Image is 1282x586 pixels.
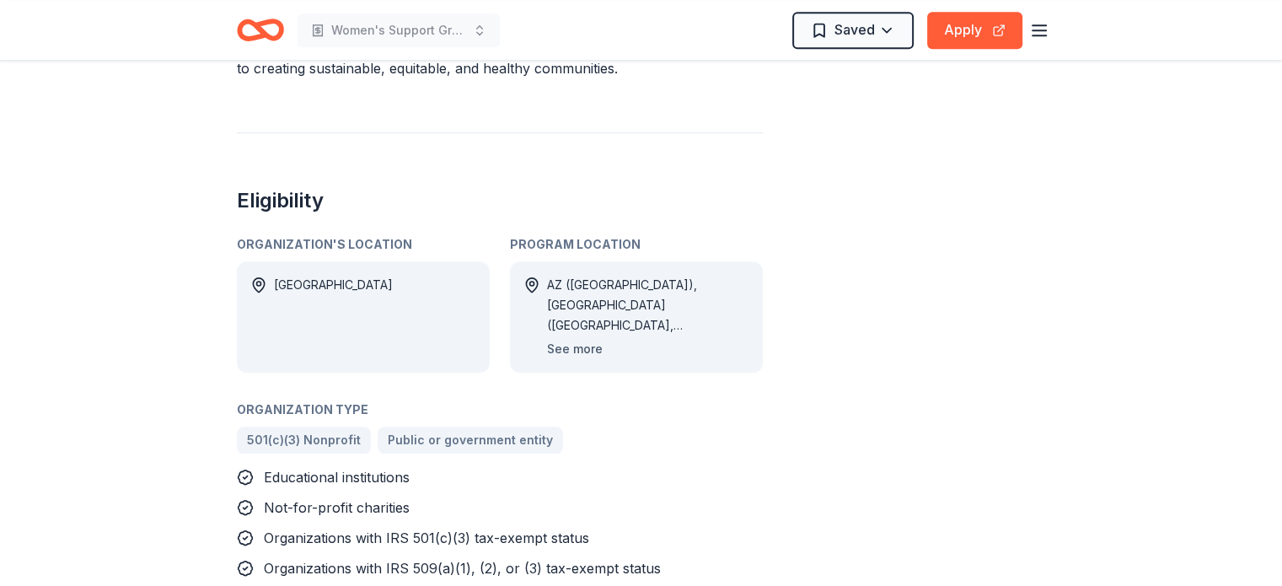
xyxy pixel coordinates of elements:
div: Organization's Location [237,234,490,255]
span: Women's Support Group [331,20,466,40]
span: Educational institutions [264,469,410,486]
h2: Eligibility [237,187,763,214]
a: Home [237,10,284,50]
div: Program Location [510,234,763,255]
span: Saved [834,19,875,40]
button: See more [547,339,603,359]
span: Public or government entity [388,430,553,450]
span: Organizations with IRS 501(c)(3) tax-exempt status [264,530,589,546]
a: 501(c)(3) Nonprofit [237,427,371,454]
button: Women's Support Group [298,13,500,47]
span: 501(c)(3) Nonprofit [247,430,361,450]
a: Public or government entity [378,427,563,454]
div: [GEOGRAPHIC_DATA] [274,275,393,359]
div: AZ ([GEOGRAPHIC_DATA]), [GEOGRAPHIC_DATA] ([GEOGRAPHIC_DATA], [GEOGRAPHIC_DATA]), [GEOGRAPHIC_DAT... [547,275,749,336]
span: Not-for-profit charities [264,499,410,516]
span: Organizations with IRS 509(a)(1), (2), or (3) tax-exempt status [264,560,661,577]
button: Apply [927,12,1022,49]
div: Organization Type [237,400,763,420]
button: Saved [792,12,914,49]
